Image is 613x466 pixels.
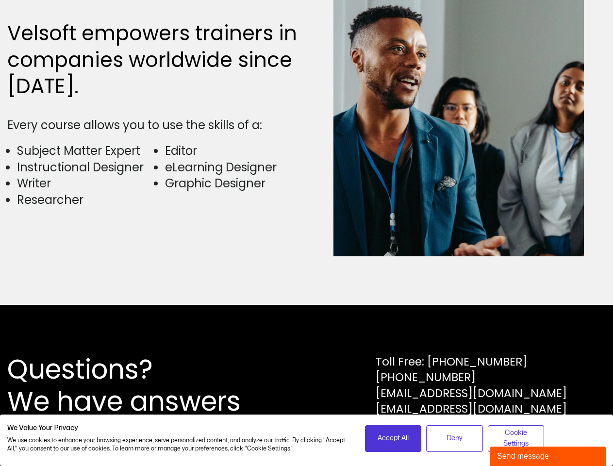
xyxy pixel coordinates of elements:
[7,353,276,417] h2: Questions? We have answers
[17,143,153,159] li: Subject Matter Expert
[165,159,301,176] li: eLearning Designer
[365,425,422,452] button: Accept all cookies
[494,428,538,449] span: Cookie Settings
[17,159,153,176] li: Instructional Designer
[378,433,409,444] span: Accept All
[7,20,302,100] h2: Velsoft empowers trainers in companies worldwide since [DATE].
[7,117,302,133] div: Every course allows you to use the skills of a:
[490,445,608,466] iframe: chat widget
[7,424,350,433] h2: We Value Your Privacy
[376,354,567,416] div: Toll Free: [PHONE_NUMBER] [PHONE_NUMBER] [EMAIL_ADDRESS][DOMAIN_NAME] [EMAIL_ADDRESS][DOMAIN_NAME]
[165,175,301,192] li: Graphic Designer
[7,436,350,453] p: We use cookies to enhance your browsing experience, serve personalized content, and analyze our t...
[426,425,483,452] button: Deny all cookies
[488,425,545,452] button: Adjust cookie preferences
[165,143,301,159] li: Editor
[447,433,463,444] span: Deny
[17,192,153,208] li: Researcher
[17,175,153,192] li: Writer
